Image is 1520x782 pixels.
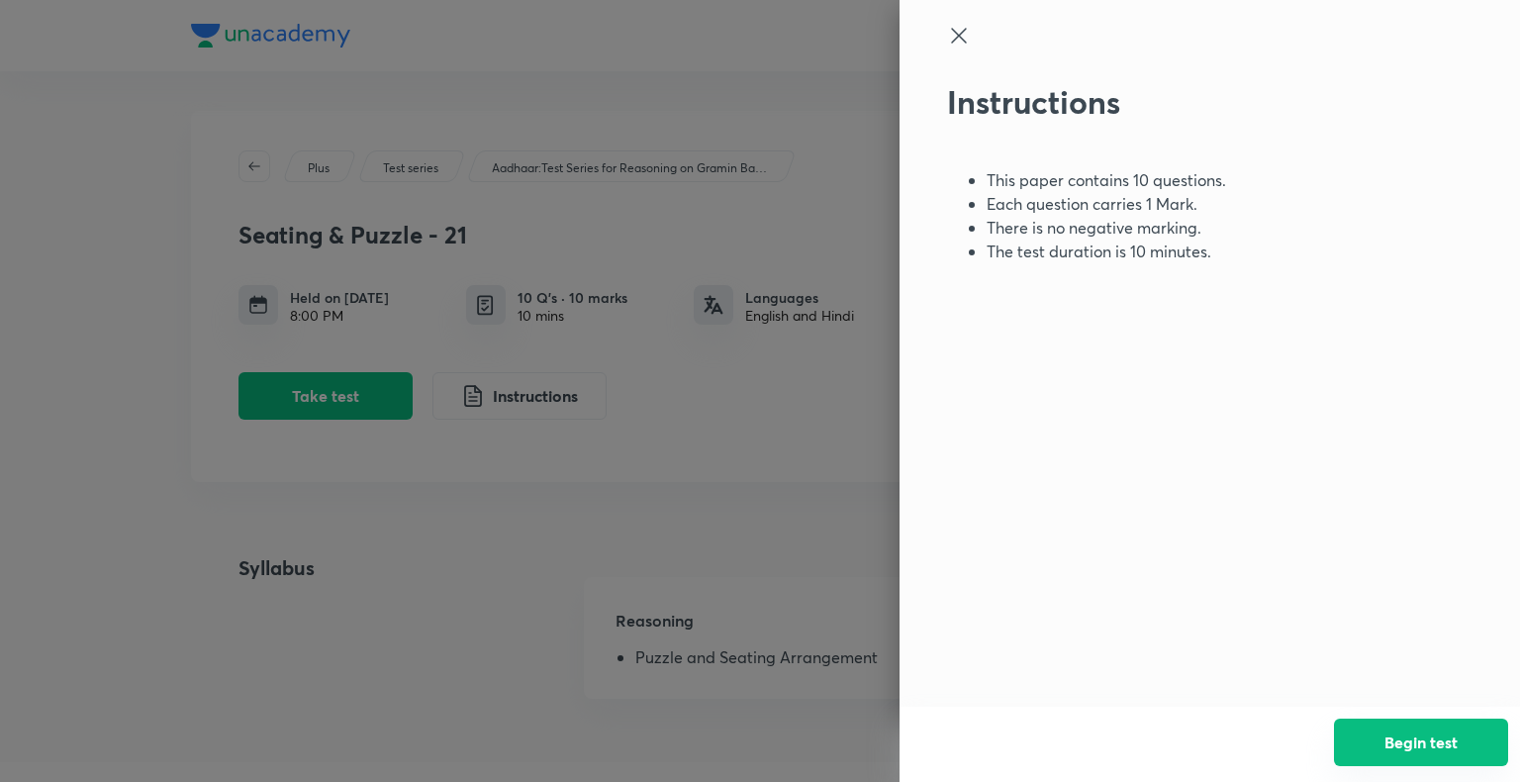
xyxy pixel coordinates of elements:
[947,83,1406,121] h2: Instructions
[987,168,1406,192] li: This paper contains 10 questions.
[987,216,1406,240] li: There is no negative marking.
[987,192,1406,216] li: Each question carries 1 Mark.
[1334,719,1508,766] button: Begin test
[987,240,1406,263] li: The test duration is 10 minutes.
